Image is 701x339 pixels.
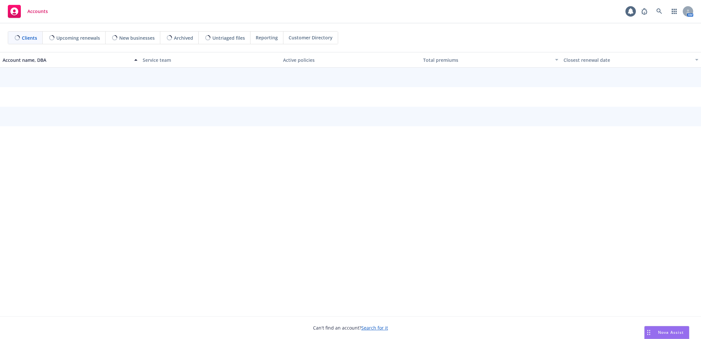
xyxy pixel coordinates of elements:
a: Search [653,5,666,18]
a: Accounts [5,2,50,20]
div: Drag to move [645,326,653,339]
button: Nova Assist [644,326,689,339]
span: New businesses [119,34,155,41]
span: Untriaged files [212,34,245,41]
button: Closest renewal date [561,52,701,68]
span: Can't find an account? [313,324,388,331]
button: Active policies [280,52,421,68]
a: Report a Bug [638,5,651,18]
span: Archived [174,34,193,41]
div: Closest renewal date [564,57,691,63]
span: Reporting [256,34,278,41]
div: Account name, DBA [3,57,130,63]
span: Clients [22,34,37,41]
button: Total premiums [421,52,561,68]
span: Upcoming renewals [56,34,100,41]
span: Customer Directory [289,34,333,41]
a: Search for it [361,325,388,331]
span: Nova Assist [658,330,684,335]
a: Switch app [668,5,681,18]
div: Active policies [283,57,418,63]
div: Total premiums [423,57,551,63]
button: Service team [140,52,280,68]
div: Service team [143,57,278,63]
span: Accounts [27,9,48,14]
